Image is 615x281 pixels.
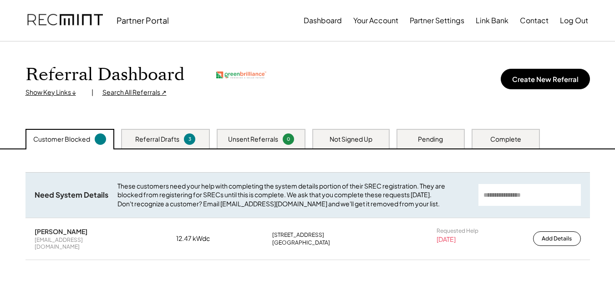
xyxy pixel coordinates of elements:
[117,15,169,26] div: Partner Portal
[304,11,342,30] button: Dashboard
[35,227,87,235] div: [PERSON_NAME]
[176,234,222,243] div: 12.47 kWdc
[353,11,398,30] button: Your Account
[35,236,126,250] div: [EMAIL_ADDRESS][DOMAIN_NAME]
[272,231,324,239] div: [STREET_ADDRESS]
[520,11,549,30] button: Contact
[272,239,330,246] div: [GEOGRAPHIC_DATA]
[27,5,103,36] img: recmint-logotype%403x.png
[135,135,179,144] div: Referral Drafts
[33,135,90,144] div: Customer Blocked
[490,135,521,144] div: Complete
[228,135,278,144] div: Unsent Referrals
[560,11,588,30] button: Log Out
[418,135,443,144] div: Pending
[117,182,469,209] div: These customers need your help with completing the system details portion of their SREC registrat...
[330,135,372,144] div: Not Signed Up
[437,227,478,235] div: Requested Help
[476,11,508,30] button: Link Bank
[533,231,581,246] button: Add Details
[25,64,184,86] h1: Referral Dashboard
[185,136,194,143] div: 3
[91,88,93,97] div: |
[25,88,82,97] div: Show Key Links ↓
[102,88,167,97] div: Search All Referrals ↗
[216,72,266,78] img: greenbrilliance.png
[437,235,456,244] div: [DATE]
[501,69,590,89] button: Create New Referral
[410,11,464,30] button: Partner Settings
[35,190,108,200] div: Need System Details
[284,136,293,143] div: 0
